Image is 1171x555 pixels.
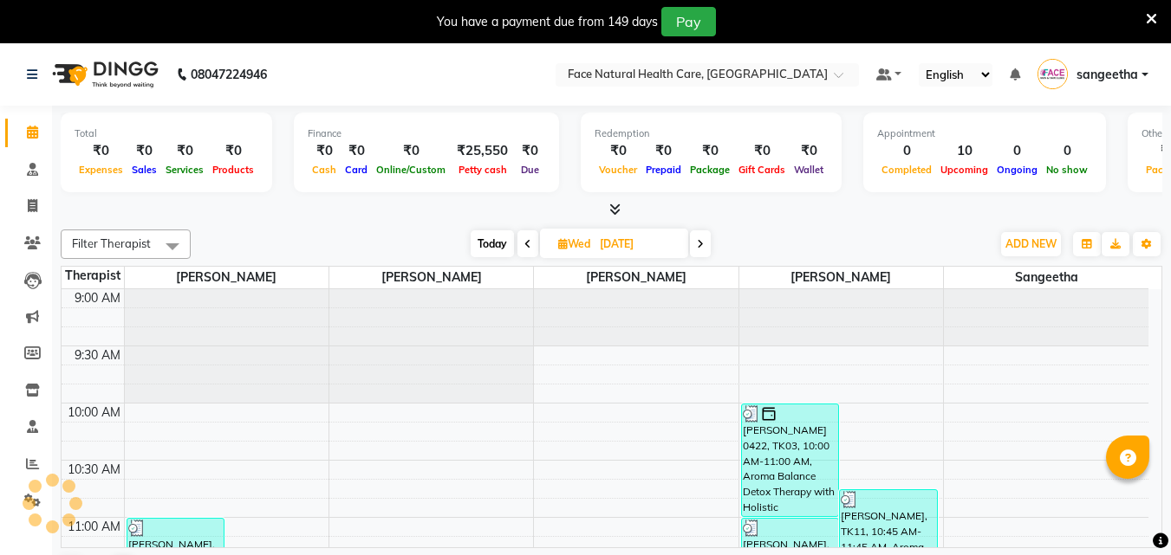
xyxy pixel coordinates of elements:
[127,164,161,176] span: Sales
[790,164,828,176] span: Wallet
[64,518,124,536] div: 11:00 AM
[641,141,686,161] div: ₹0
[72,236,151,250] span: Filter Therapist
[341,141,372,161] div: ₹0
[595,126,828,141] div: Redemption
[790,141,828,161] div: ₹0
[661,7,716,36] button: Pay
[308,141,341,161] div: ₹0
[877,164,936,176] span: Completed
[62,267,124,285] div: Therapist
[471,230,514,257] span: Today
[992,164,1042,176] span: Ongoing
[161,164,208,176] span: Services
[341,164,372,176] span: Card
[517,164,543,176] span: Due
[437,13,658,31] div: You have a payment due from 149 days
[739,267,943,288] span: [PERSON_NAME]
[734,164,790,176] span: Gift Cards
[944,267,1148,288] span: sangeetha
[372,141,450,161] div: ₹0
[75,141,127,161] div: ₹0
[742,404,839,516] div: [PERSON_NAME] 0422, TK03, 10:00 AM-11:00 AM, Aroma Balance Detox Therapy with Holistic Harmony(19...
[308,126,545,141] div: Finance
[595,141,641,161] div: ₹0
[64,461,124,479] div: 10:30 AM
[1042,164,1092,176] span: No show
[208,141,258,161] div: ₹0
[1077,66,1138,84] span: sangeetha
[1038,59,1068,89] img: sangeetha
[534,267,738,288] span: [PERSON_NAME]
[686,141,734,161] div: ₹0
[595,231,681,257] input: 2025-09-03
[75,164,127,176] span: Expenses
[191,50,267,99] b: 08047224946
[71,346,124,365] div: 9:30 AM
[877,126,1092,141] div: Appointment
[329,267,533,288] span: [PERSON_NAME]
[450,141,515,161] div: ₹25,550
[75,126,258,141] div: Total
[308,164,341,176] span: Cash
[1001,232,1061,256] button: ADD NEW
[734,141,790,161] div: ₹0
[454,164,511,176] span: Petty cash
[71,289,124,307] div: 9:00 AM
[936,164,992,176] span: Upcoming
[161,141,208,161] div: ₹0
[372,164,450,176] span: Online/Custom
[515,141,545,161] div: ₹0
[208,164,258,176] span: Products
[1005,237,1057,250] span: ADD NEW
[1042,141,1092,161] div: 0
[44,50,163,99] img: logo
[641,164,686,176] span: Prepaid
[1098,486,1154,538] iframe: chat widget
[554,237,595,250] span: Wed
[64,403,124,422] div: 10:00 AM
[125,267,329,288] span: [PERSON_NAME]
[127,141,161,161] div: ₹0
[936,141,992,161] div: 10
[595,164,641,176] span: Voucher
[686,164,734,176] span: Package
[992,141,1042,161] div: 0
[877,141,936,161] div: 0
